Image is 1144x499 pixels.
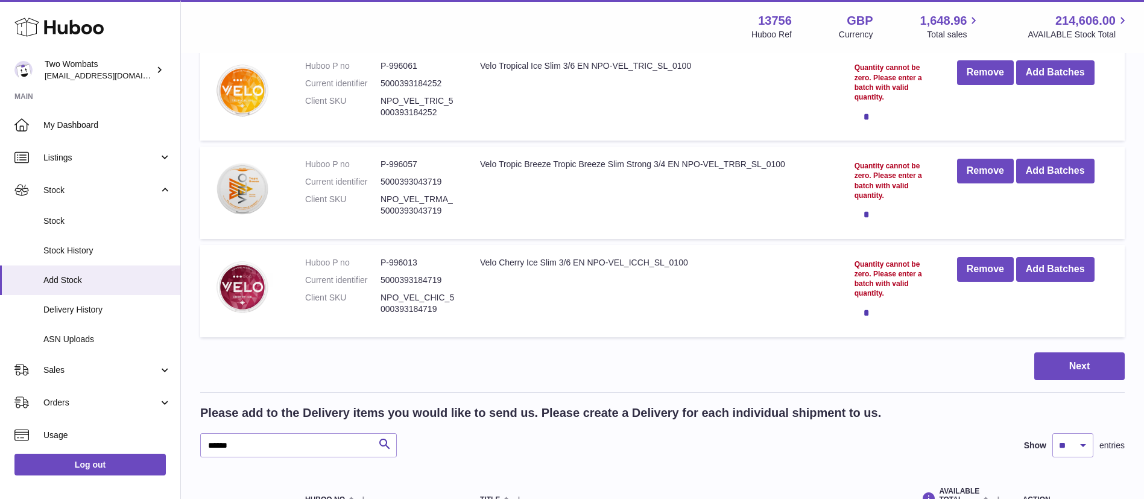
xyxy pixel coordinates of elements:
[381,60,456,72] dd: P-996061
[212,159,273,219] img: Velo Tropic Breeze Tropic Breeze Slim Strong 3/4 EN NPO-VEL_TRBR_SL_0100
[468,48,842,141] td: Velo Tropical Ice Slim 3/6 EN NPO-VEL_TRIC_SL_0100
[468,147,842,239] td: Velo Tropic Breeze Tropic Breeze Slim Strong 3/4 EN NPO-VEL_TRBR_SL_0100
[1024,440,1046,451] label: Show
[1055,13,1116,29] span: 214,606.00
[839,29,873,40] div: Currency
[381,292,456,315] dd: NPO_VEL_CHIC_5000393184719
[43,185,159,196] span: Stock
[305,176,381,188] dt: Current identifier
[14,454,166,475] a: Log out
[43,119,171,131] span: My Dashboard
[381,78,456,89] dd: 5000393184252
[305,78,381,89] dt: Current identifier
[43,364,159,376] span: Sales
[751,29,792,40] div: Huboo Ref
[381,275,456,286] dd: 5000393184719
[957,257,1014,282] button: Remove
[381,159,456,170] dd: P-996057
[45,59,153,81] div: Two Wombats
[43,152,159,164] span: Listings
[920,13,967,29] span: 1,648.96
[1016,60,1095,85] button: Add Batches
[305,275,381,286] dt: Current identifier
[305,159,381,170] dt: Huboo P no
[855,63,933,102] div: Quantity cannot be zero. Please enter a batch with valid quantity.
[381,176,456,188] dd: 5000393043719
[45,71,177,80] span: [EMAIL_ADDRESS][DOMAIN_NAME]
[43,334,171,345] span: ASN Uploads
[855,259,933,299] div: Quantity cannot be zero. Please enter a batch with valid quantity.
[1016,257,1095,282] button: Add Batches
[381,95,456,118] dd: NPO_VEL_TRIC_5000393184252
[43,245,171,256] span: Stock History
[305,194,381,217] dt: Client SKU
[927,29,981,40] span: Total sales
[305,257,381,269] dt: Huboo P no
[212,60,273,121] img: Velo Tropical Ice Slim 3/6 EN NPO-VEL_TRIC_SL_0100
[305,292,381,315] dt: Client SKU
[1028,29,1130,40] span: AVAILABLE Stock Total
[14,61,33,79] img: internalAdmin-13756@internal.huboo.com
[957,159,1014,183] button: Remove
[43,430,171,441] span: Usage
[305,95,381,118] dt: Client SKU
[43,215,171,227] span: Stock
[200,405,881,421] h2: Please add to the Delivery items you would like to send us. Please create a Delivery for each ind...
[305,60,381,72] dt: Huboo P no
[1028,13,1130,40] a: 214,606.00 AVAILABLE Stock Total
[212,257,273,317] img: Velo Cherry Ice Slim 3/6 EN NPO-VEL_ICCH_SL_0100
[381,194,456,217] dd: NPO_VEL_TRMA_5000393043719
[1016,159,1095,183] button: Add Batches
[43,275,171,286] span: Add Stock
[847,13,873,29] strong: GBP
[920,13,981,40] a: 1,648.96 Total sales
[855,161,933,200] div: Quantity cannot be zero. Please enter a batch with valid quantity.
[758,13,792,29] strong: 13756
[381,257,456,269] dd: P-996013
[957,60,1014,85] button: Remove
[1034,352,1125,381] button: Next
[43,304,171,316] span: Delivery History
[43,397,159,408] span: Orders
[1099,440,1125,451] span: entries
[468,245,842,337] td: Velo Cherry Ice Slim 3/6 EN NPO-VEL_ICCH_SL_0100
